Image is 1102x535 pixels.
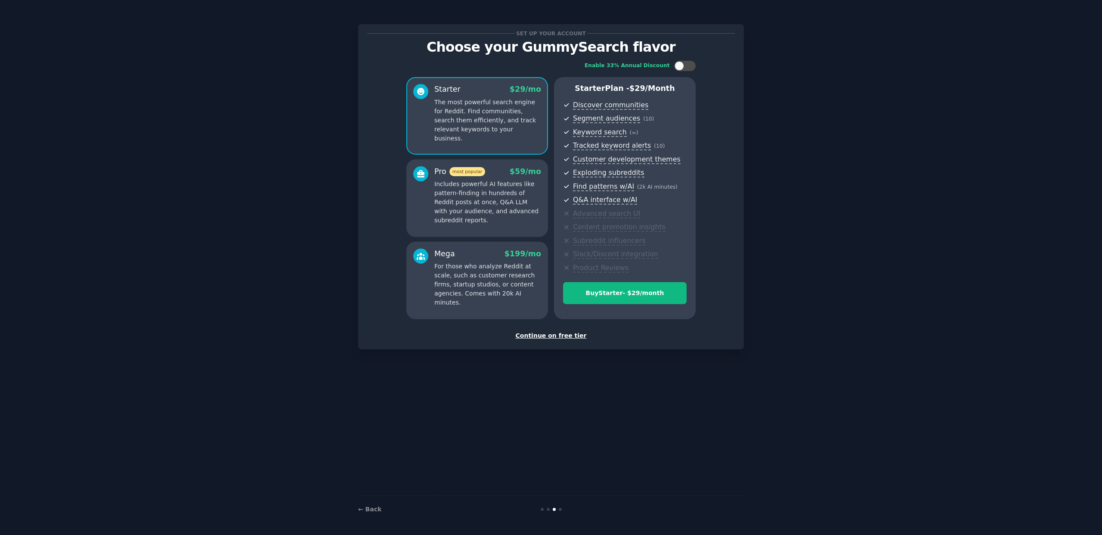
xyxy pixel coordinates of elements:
p: For those who analyze Reddit at scale, such as customer research firms, startup studios, or conte... [434,262,541,307]
span: $ 59 /mo [510,167,541,176]
button: BuyStarter- $29/month [563,282,687,304]
p: Choose your GummySearch flavor [367,40,735,55]
p: The most powerful search engine for Reddit. Find communities, search them efficiently, and track ... [434,98,541,143]
div: Pro [434,166,485,177]
a: ← Back [358,506,381,513]
span: Set up your account [515,29,588,38]
div: Mega [434,249,455,259]
span: ( 10 ) [643,116,654,122]
span: Product Reviews [573,264,628,273]
span: Discover communities [573,101,648,110]
span: Subreddit influencers [573,236,645,246]
div: Enable 33% Annual Discount [585,62,670,70]
span: ( ∞ ) [630,130,638,136]
p: Starter Plan - [563,83,687,94]
span: Advanced search UI [573,209,640,218]
span: Keyword search [573,128,627,137]
span: Customer development themes [573,155,681,164]
span: Slack/Discord integration [573,250,658,259]
div: Buy Starter - $ 29 /month [563,289,686,298]
span: Exploding subreddits [573,168,644,177]
span: $ 29 /month [629,84,675,93]
span: Tracked keyword alerts [573,141,651,150]
span: Find patterns w/AI [573,182,634,191]
span: $ 29 /mo [510,85,541,93]
div: Starter [434,84,461,95]
div: Continue on free tier [367,331,735,340]
span: most popular [449,167,486,176]
span: Segment audiences [573,114,640,123]
span: ( 2k AI minutes ) [637,184,678,190]
span: ( 10 ) [654,143,665,149]
span: $ 199 /mo [505,249,541,258]
span: Q&A interface w/AI [573,196,637,205]
span: Content promotion insights [573,223,666,232]
p: Includes powerful AI features like pattern-finding in hundreds of Reddit posts at once, Q&A LLM w... [434,180,541,225]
